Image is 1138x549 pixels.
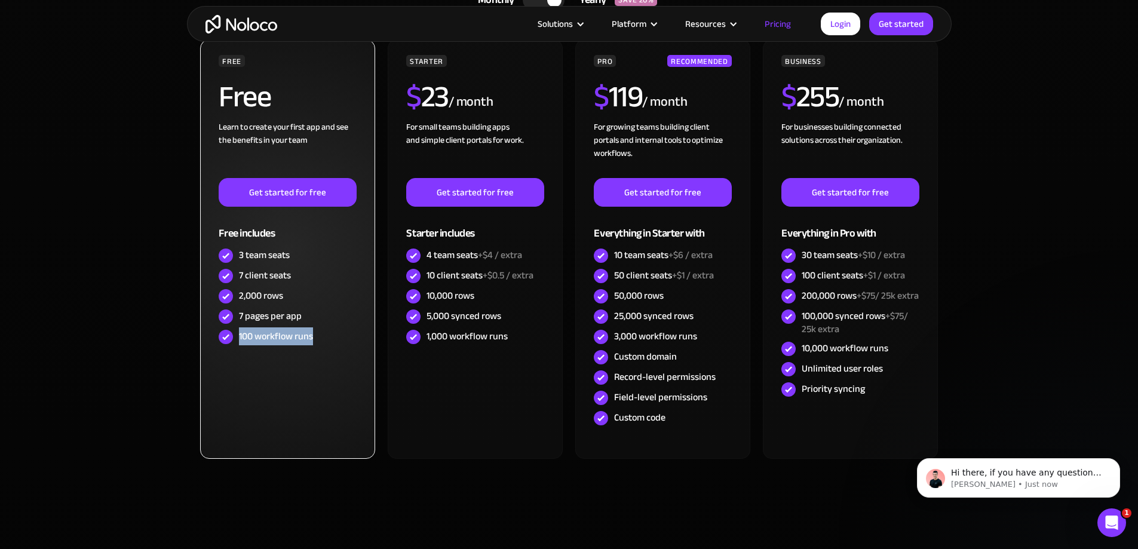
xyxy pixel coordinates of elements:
[594,55,616,67] div: PRO
[427,289,474,302] div: 10,000 rows
[449,93,493,112] div: / month
[594,207,731,246] div: Everything in Starter with
[239,289,283,302] div: 2,000 rows
[594,178,731,207] a: Get started for free
[802,362,883,375] div: Unlimited user roles
[839,93,884,112] div: / month
[642,93,687,112] div: / month
[406,178,544,207] a: Get started for free
[614,309,694,323] div: 25,000 synced rows
[614,289,664,302] div: 50,000 rows
[781,121,919,178] div: For businesses building connected solutions across their organization. ‍
[781,178,919,207] a: Get started for free
[802,269,905,282] div: 100 client seats
[205,15,277,33] a: home
[427,309,501,323] div: 5,000 synced rows
[219,207,356,246] div: Free includes
[219,82,271,112] h2: Free
[406,121,544,178] div: For small teams building apps and simple client portals for work. ‍
[802,382,865,395] div: Priority syncing
[219,55,245,67] div: FREE
[614,269,714,282] div: 50 client seats
[802,307,908,338] span: +$75/ 25k extra
[483,266,533,284] span: +$0.5 / extra
[427,330,508,343] div: 1,000 workflow runs
[523,16,597,32] div: Solutions
[685,16,726,32] div: Resources
[594,69,609,125] span: $
[781,82,839,112] h2: 255
[219,178,356,207] a: Get started for free
[857,287,919,305] span: +$75/ 25k extra
[219,121,356,178] div: Learn to create your first app and see the benefits in your team ‍
[668,246,713,264] span: +$6 / extra
[406,207,544,246] div: Starter includes
[802,309,919,336] div: 100,000 synced rows
[406,69,421,125] span: $
[802,289,919,302] div: 200,000 rows
[869,13,933,35] a: Get started
[406,55,446,67] div: STARTER
[239,309,302,323] div: 7 pages per app
[667,55,731,67] div: RECOMMENDED
[614,391,707,404] div: Field-level permissions
[427,269,533,282] div: 10 client seats
[781,207,919,246] div: Everything in Pro with
[239,269,291,282] div: 7 client seats
[614,330,697,343] div: 3,000 workflow runs
[614,411,665,424] div: Custom code
[594,121,731,178] div: For growing teams building client portals and internal tools to optimize workflows.
[1122,508,1131,518] span: 1
[406,82,449,112] h2: 23
[478,246,522,264] span: +$4 / extra
[538,16,573,32] div: Solutions
[802,249,905,262] div: 30 team seats
[427,249,522,262] div: 4 team seats
[863,266,905,284] span: +$1 / extra
[597,16,670,32] div: Platform
[750,16,806,32] a: Pricing
[239,249,290,262] div: 3 team seats
[612,16,646,32] div: Platform
[781,55,824,67] div: BUSINESS
[858,246,905,264] span: +$10 / extra
[899,433,1138,517] iframe: Intercom notifications message
[614,350,677,363] div: Custom domain
[802,342,888,355] div: 10,000 workflow runs
[672,266,714,284] span: +$1 / extra
[614,249,713,262] div: 10 team seats
[670,16,750,32] div: Resources
[614,370,716,384] div: Record-level permissions
[1097,508,1126,537] iframe: Intercom live chat
[239,330,313,343] div: 100 workflow runs
[594,82,642,112] h2: 119
[781,69,796,125] span: $
[821,13,860,35] a: Login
